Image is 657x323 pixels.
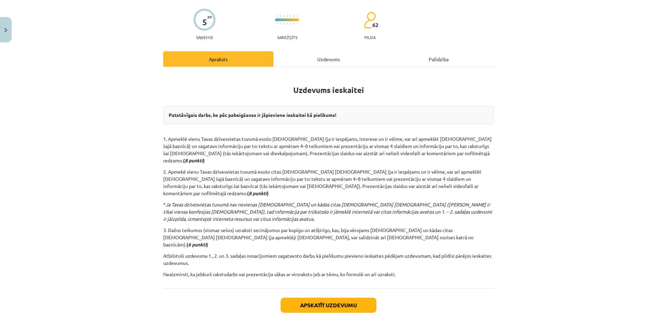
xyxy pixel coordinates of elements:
[163,271,494,278] p: Neaizmirsti, ka jebkurš rakstudarbs vai prezentācija sākas ar virsrakstu jeb ar tēmu, ko formulē ...
[276,23,277,25] img: icon-short-line-57e1e144782c952c97e751825c79c345078a6d821885a25fce030b3d8c18986b.svg
[277,35,297,40] p: Sarežģīts
[163,168,494,197] p: 2. Apmekē vienu Tavas dzīvesvietas tuvumā esošo citas [DEMOGRAPHIC_DATA] [DEMOGRAPHIC_DATA] (ja i...
[202,17,207,27] div: 5
[4,28,7,32] img: icon-close-lesson-0947bae3869378f0d4975bcd49f059093ad1ed9edebbc8119c70593378902aed.svg
[294,23,294,25] img: icon-short-line-57e1e144782c952c97e751825c79c345078a6d821885a25fce030b3d8c18986b.svg
[290,23,291,25] img: icon-short-line-57e1e144782c952c97e751825c79c345078a6d821885a25fce030b3d8c18986b.svg
[247,190,269,196] strong: ( )
[297,15,298,17] img: icon-short-line-57e1e144782c952c97e751825c79c345078a6d821885a25fce030b3d8c18986b.svg
[384,51,494,67] div: Palīdzība
[186,241,208,247] strong: ( )
[193,35,216,40] p: Saņemsi
[169,112,336,118] strong: Patstāvīgais darbs, ko pēc pabeigšanas ir jāpievieno ieskaitei kā pielikums!
[294,15,294,17] img: icon-short-line-57e1e144782c952c97e751825c79c345078a6d821885a25fce030b3d8c18986b.svg
[364,35,375,40] p: pilda
[283,15,284,17] img: icon-short-line-57e1e144782c952c97e751825c79c345078a6d821885a25fce030b3d8c18986b.svg
[163,135,494,164] p: 1. Apmeklē vienu Tavas dzīvesvietas tuvumā esošo [DEMOGRAPHIC_DATA] (ja ir iespējams, interese un...
[290,15,291,17] img: icon-short-line-57e1e144782c952c97e751825c79c345078a6d821885a25fce030b3d8c18986b.svg
[297,23,298,25] img: icon-short-line-57e1e144782c952c97e751825c79c345078a6d821885a25fce030b3d8c18986b.svg
[185,157,203,163] i: 8 punkti
[273,51,384,67] div: Uzdevums
[163,201,492,222] i: Ja Tavas dzīvesvietas tuvumā nav nevienas [DEMOGRAPHIC_DATA] un kādas citas [DEMOGRAPHIC_DATA] [D...
[163,51,273,67] div: Apraksts
[283,23,284,25] img: icon-short-line-57e1e144782c952c97e751825c79c345078a6d821885a25fce030b3d8c18986b.svg
[372,22,378,28] span: 62
[249,190,267,196] i: 8 punkti
[207,15,212,19] span: XP
[183,157,205,163] strong: ( )
[276,15,277,17] img: icon-short-line-57e1e144782c952c97e751825c79c345078a6d821885a25fce030b3d8c18986b.svg
[293,85,364,95] strong: Uzdevums ieskaitei
[188,241,206,247] i: 6 punkti
[281,298,376,313] button: Apskatīt uzdevumu
[364,12,376,29] img: students-c634bb4e5e11cddfef0936a35e636f08e4e9abd3cc4e673bd6f9a4125e45ecb1.svg
[163,227,494,248] p: 3. Dažos teikumos (vismaz sešos) uzraksti secinājumus par kopīgo un atšķirīgo, kas, bija vērojams...
[163,252,494,267] p: Atbilstoši uzdevuma 1., 2. un 3. sadaļas nosacījumiem sagatavoto darbu kā pielikumu pievieno iesk...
